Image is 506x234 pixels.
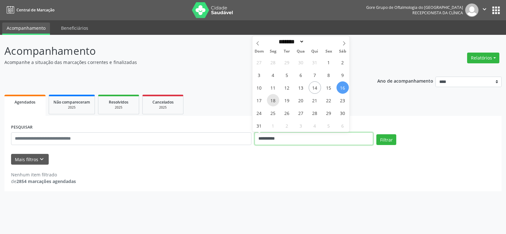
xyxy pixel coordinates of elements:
span: Agosto 15, 2025 [323,81,335,94]
span: Qui [308,49,322,54]
button: apps [491,5,502,16]
span: Agosto 13, 2025 [295,81,307,94]
span: Agosto 29, 2025 [323,107,335,119]
p: Acompanhe a situação das marcações correntes e finalizadas [4,59,352,66]
span: Agosto 14, 2025 [309,81,321,94]
span: Sáb [336,49,349,54]
div: 2025 [53,105,90,110]
div: Gore Grupo de Oftalmologia do [GEOGRAPHIC_DATA] [366,5,463,10]
label: PESQUISAR [11,123,33,132]
div: Nenhum item filtrado [11,171,76,178]
select: Month [277,38,305,45]
i: keyboard_arrow_down [38,156,45,163]
button: Relatórios [467,53,499,63]
span: Agosto 27, 2025 [295,107,307,119]
span: Qua [294,49,308,54]
span: Agosto 19, 2025 [281,94,293,106]
span: Setembro 1, 2025 [267,119,279,132]
span: Agosto 20, 2025 [295,94,307,106]
span: Agosto 8, 2025 [323,69,335,81]
input: Year [304,38,325,45]
div: 2025 [147,105,179,110]
span: Agosto 3, 2025 [253,69,265,81]
span: Agosto 11, 2025 [267,81,279,94]
span: Agosto 7, 2025 [309,69,321,81]
span: Agosto 30, 2025 [336,107,349,119]
span: Resolvidos [109,99,128,105]
span: Setembro 5, 2025 [323,119,335,132]
i:  [481,6,488,13]
span: Seg [266,49,280,54]
span: Agosto 24, 2025 [253,107,265,119]
span: Agosto 4, 2025 [267,69,279,81]
span: Agosto 5, 2025 [281,69,293,81]
span: Julho 30, 2025 [295,56,307,68]
span: Agosto 21, 2025 [309,94,321,106]
span: Setembro 3, 2025 [295,119,307,132]
span: Agosto 17, 2025 [253,94,265,106]
img: img [465,3,478,17]
span: Agosto 10, 2025 [253,81,265,94]
a: Central de Marcação [4,5,54,15]
span: Central de Marcação [16,7,54,13]
span: Setembro 6, 2025 [336,119,349,132]
div: de [11,178,76,185]
span: Agosto 22, 2025 [323,94,335,106]
span: Agosto 26, 2025 [281,107,293,119]
span: Dom [252,49,266,54]
span: Agosto 31, 2025 [253,119,265,132]
span: Agosto 16, 2025 [336,81,349,94]
span: Julho 28, 2025 [267,56,279,68]
button: Mais filtroskeyboard_arrow_down [11,154,49,165]
span: Agosto 25, 2025 [267,107,279,119]
span: Recepcionista da clínica [412,10,463,16]
span: Julho 29, 2025 [281,56,293,68]
span: Agosto 9, 2025 [336,69,349,81]
strong: 2854 marcações agendadas [16,178,76,184]
span: Agendados [15,99,35,105]
span: Agosto 6, 2025 [295,69,307,81]
span: Agosto 28, 2025 [309,107,321,119]
span: Julho 27, 2025 [253,56,265,68]
span: Setembro 4, 2025 [309,119,321,132]
div: 2025 [103,105,134,110]
span: Não compareceram [53,99,90,105]
span: Agosto 2, 2025 [336,56,349,68]
span: Ter [280,49,294,54]
p: Acompanhamento [4,43,352,59]
span: Setembro 2, 2025 [281,119,293,132]
span: Agosto 12, 2025 [281,81,293,94]
a: Beneficiários [57,22,93,34]
span: Cancelados [152,99,174,105]
p: Ano de acompanhamento [377,77,433,85]
a: Acompanhamento [2,22,50,35]
span: Sex [322,49,336,54]
span: Agosto 18, 2025 [267,94,279,106]
button: Filtrar [376,134,396,145]
button:  [478,3,491,17]
span: Agosto 1, 2025 [323,56,335,68]
span: Agosto 23, 2025 [336,94,349,106]
span: Julho 31, 2025 [309,56,321,68]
